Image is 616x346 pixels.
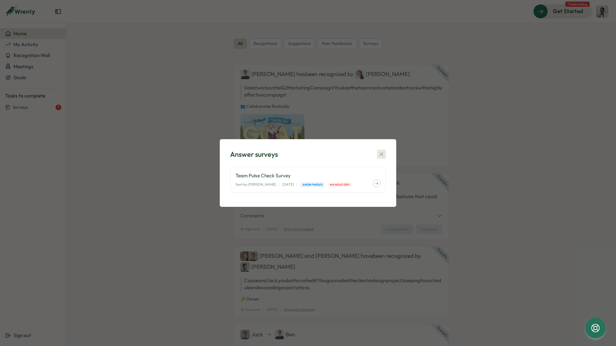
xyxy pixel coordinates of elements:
a: Team Pulse Check SurveySent by:[PERSON_NAME]|[DATE]|AnonymousMandatory [230,167,386,193]
span: Mandatory [330,182,350,187]
p: [DATE] [282,182,294,187]
p: | [279,182,280,187]
div: Answer surveys [230,149,278,159]
p: Sent by: [PERSON_NAME] [235,182,276,187]
p: | [296,182,297,187]
p: Team Pulse Check Survey [235,172,381,179]
span: Anonymous [303,182,322,187]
